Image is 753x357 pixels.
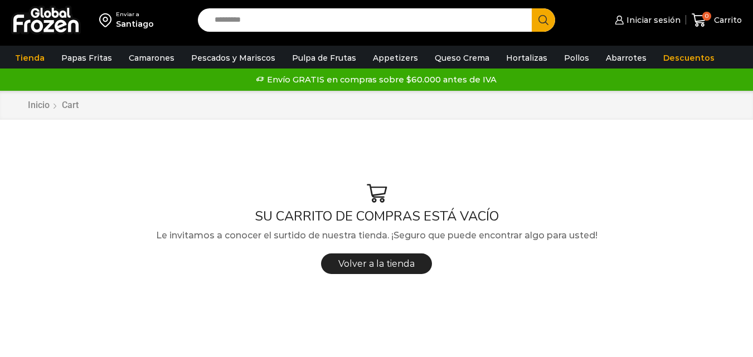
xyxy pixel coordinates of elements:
p: Le invitamos a conocer el surtido de nuestra tienda. ¡Seguro que puede encontrar algo para usted! [20,228,733,243]
a: Iniciar sesión [612,9,680,31]
a: 0 Carrito [692,7,742,33]
a: Abarrotes [600,47,652,69]
img: address-field-icon.svg [99,11,116,30]
h1: SU CARRITO DE COMPRAS ESTÁ VACÍO [20,208,733,224]
a: Papas Fritas [56,47,118,69]
a: Tienda [9,47,50,69]
a: Pollos [558,47,595,69]
span: 0 [702,12,711,21]
div: Enviar a [116,11,154,18]
span: Volver a la tienda [338,258,415,269]
a: Volver a la tienda [321,253,432,274]
a: Queso Crema [429,47,495,69]
a: Camarones [123,47,180,69]
span: Iniciar sesión [624,14,681,26]
a: Hortalizas [501,47,553,69]
a: Pescados y Mariscos [186,47,281,69]
button: Search button [532,8,555,32]
span: Carrito [711,14,742,26]
div: Santiago [116,18,154,30]
a: Inicio [27,99,50,112]
span: Cart [62,100,79,110]
a: Appetizers [367,47,424,69]
a: Descuentos [658,47,720,69]
a: Pulpa de Frutas [286,47,362,69]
